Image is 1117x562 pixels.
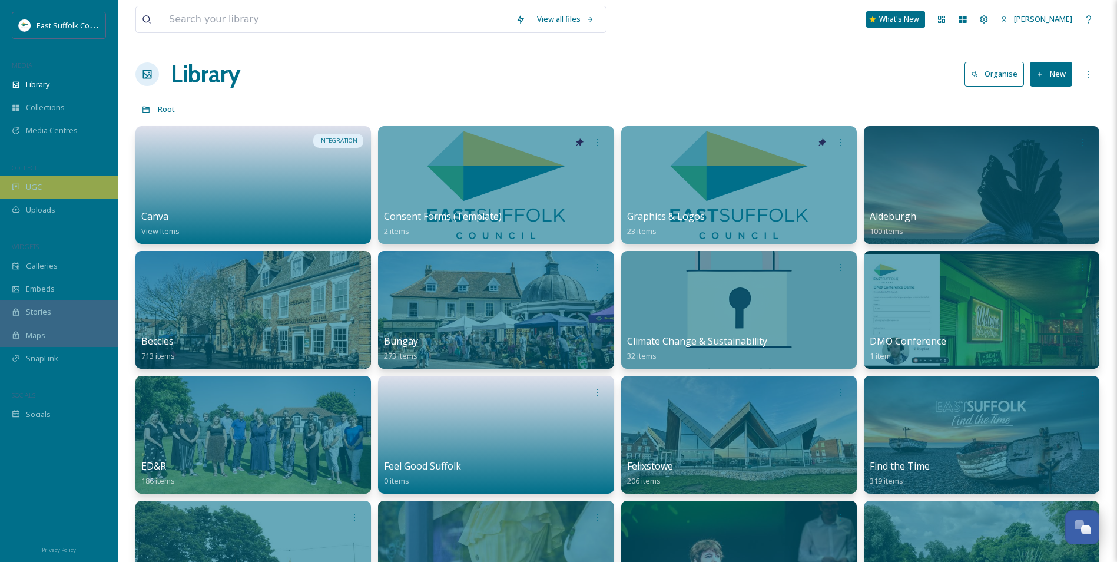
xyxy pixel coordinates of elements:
span: Maps [26,330,45,341]
a: Root [158,102,175,116]
span: 100 items [870,226,903,236]
span: SOCIALS [12,391,35,399]
a: Consent Forms (Template)2 items [384,211,502,236]
span: Embeds [26,283,55,295]
span: Socials [26,409,51,420]
span: East Suffolk Council [37,19,106,31]
span: Climate Change & Sustainability [627,335,767,348]
a: Climate Change & Sustainability32 items [627,336,767,361]
a: Bungay273 items [384,336,418,361]
a: DMO Conference1 item [870,336,946,361]
a: Find the Time319 items [870,461,930,486]
span: 186 items [141,475,175,486]
span: Consent Forms (Template) [384,210,502,223]
a: [PERSON_NAME] [995,8,1078,31]
button: Organise [964,62,1024,86]
a: Privacy Policy [42,542,76,556]
button: Open Chat [1065,510,1099,544]
span: Felixstowe [627,459,673,472]
span: Uploads [26,204,55,216]
a: View all files [531,8,600,31]
span: Galleries [26,260,58,272]
a: Library [171,57,240,92]
span: 319 items [870,475,903,486]
span: Bungay [384,335,418,348]
span: Library [26,79,49,90]
span: Media Centres [26,125,78,136]
span: Beccles [141,335,174,348]
span: MEDIA [12,61,32,70]
a: What's New [866,11,925,28]
a: Beccles713 items [141,336,175,361]
span: 0 items [384,475,409,486]
a: Felixstowe206 items [627,461,673,486]
span: 206 items [627,475,661,486]
span: Aldeburgh [870,210,916,223]
span: Canva [141,210,168,223]
span: Graphics & Logos [627,210,705,223]
span: SnapLink [26,353,58,364]
span: ED&R [141,459,166,472]
span: COLLECT [12,163,37,172]
a: Aldeburgh100 items [870,211,916,236]
img: ESC%20Logo.png [19,19,31,31]
a: ED&R186 items [141,461,175,486]
span: Stories [26,306,51,318]
span: 23 items [627,226,657,236]
span: 713 items [141,351,175,361]
input: Search your library [163,6,510,32]
a: INTEGRATIONCanvaView Items [135,126,371,244]
span: Privacy Policy [42,546,76,554]
span: Collections [26,102,65,113]
span: 273 items [384,351,417,361]
span: Find the Time [870,459,930,472]
span: INTEGRATION [319,137,357,145]
span: 1 item [870,351,891,361]
span: Root [158,104,175,114]
span: WIDGETS [12,242,39,251]
span: 2 items [384,226,409,236]
span: DMO Conference [870,335,946,348]
span: 32 items [627,351,657,361]
span: UGC [26,181,42,193]
a: Organise [964,62,1030,86]
a: Graphics & Logos23 items [627,211,705,236]
span: Feel Good Suffolk [384,459,461,472]
span: [PERSON_NAME] [1014,14,1072,24]
a: Feel Good Suffolk0 items [384,461,461,486]
span: View Items [141,226,180,236]
button: New [1030,62,1072,86]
